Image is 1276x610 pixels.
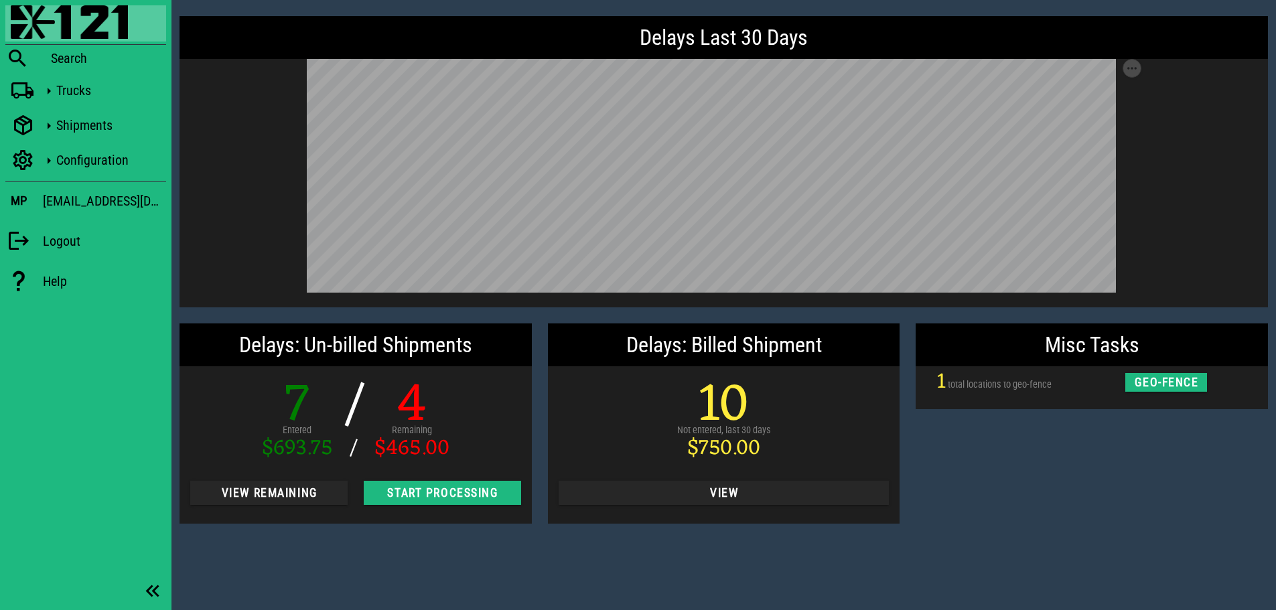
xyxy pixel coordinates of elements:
span: Start Processing [374,486,510,500]
button: Start Processing [364,481,521,505]
div: Trucks [56,82,161,98]
div: Entered [262,423,333,438]
span: 1 [937,363,946,401]
a: Help [5,262,166,300]
h3: MP [11,194,27,208]
div: $750.00 [677,438,771,459]
div: Configuration [56,152,161,168]
img: 87f0f0e.png [11,5,128,39]
button: geo-fence [1125,373,1207,392]
div: Vega visualization [307,59,1141,297]
button: View [559,481,890,505]
div: Search [51,50,166,66]
div: / [343,380,364,433]
div: Not entered, last 30 days [677,423,771,438]
button: View Remaining [190,481,348,505]
div: Misc Tasks [916,323,1268,366]
span: total locations to geo-fence [948,379,1052,390]
div: Delays: Un-billed Shipments [180,323,532,366]
div: Shipments [56,117,161,133]
div: $693.75 [262,438,333,459]
div: Delays: Billed Shipment [548,323,900,366]
div: [EMAIL_ADDRESS][DOMAIN_NAME] [43,190,166,212]
a: Blackfly [5,5,166,42]
div: 10 [677,380,771,433]
span: View Remaining [201,486,337,500]
div: Remaining [374,423,449,438]
div: Logout [43,233,166,249]
div: 7 [262,380,333,433]
div: 4 [374,380,449,433]
div: $465.00 [374,438,449,459]
a: geo-fence [1125,376,1207,387]
span: View [569,486,879,500]
div: Delays Last 30 Days [180,16,1268,59]
div: Help [43,273,166,289]
span: geo-fence [1134,376,1199,389]
div: / [343,438,364,459]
